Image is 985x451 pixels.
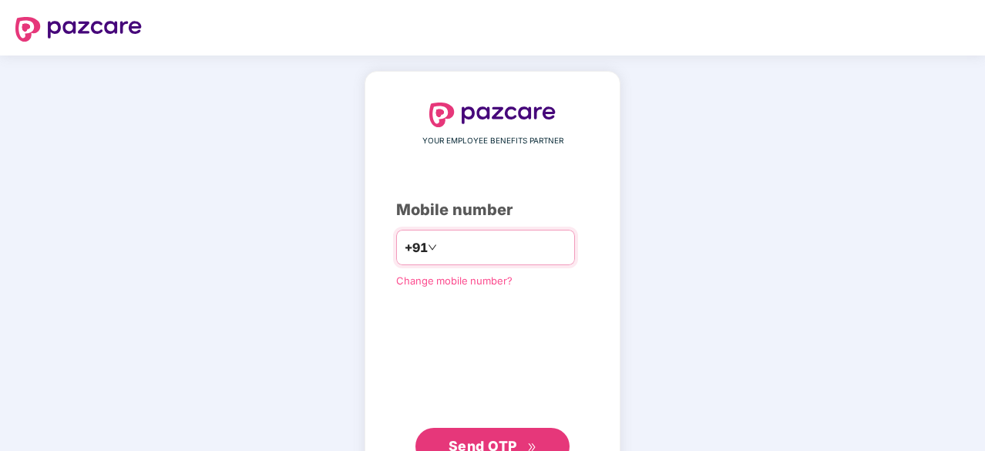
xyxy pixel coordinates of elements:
img: logo [15,17,142,42]
span: YOUR EMPLOYEE BENEFITS PARTNER [422,135,563,147]
span: +91 [405,238,428,257]
img: logo [429,103,556,127]
div: Mobile number [396,198,589,222]
span: down [428,243,437,252]
a: Change mobile number? [396,274,513,287]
